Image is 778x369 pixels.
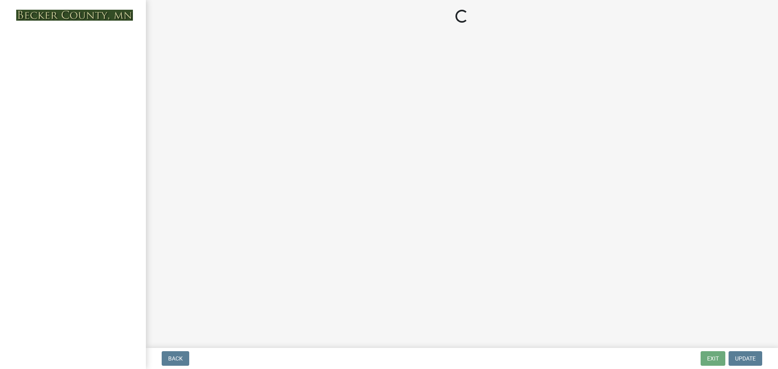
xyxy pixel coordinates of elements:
button: Exit [701,351,725,366]
button: Update [729,351,762,366]
img: Becker County, Minnesota [16,10,133,21]
button: Back [162,351,189,366]
span: Back [168,355,183,362]
span: Update [735,355,756,362]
